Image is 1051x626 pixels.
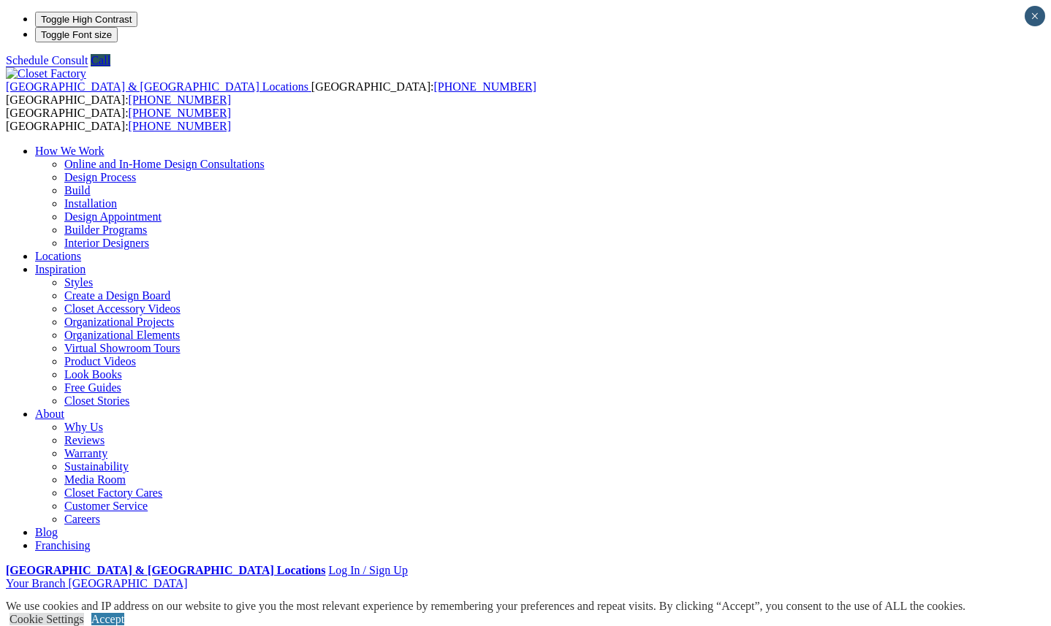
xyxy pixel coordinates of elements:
[64,355,136,367] a: Product Videos
[35,526,58,538] a: Blog
[6,107,231,132] span: [GEOGRAPHIC_DATA]: [GEOGRAPHIC_DATA]:
[6,577,188,589] a: Your Branch [GEOGRAPHIC_DATA]
[64,447,107,459] a: Warranty
[35,539,91,551] a: Franchising
[64,289,170,302] a: Create a Design Board
[6,67,86,80] img: Closet Factory
[433,80,536,93] a: [PHONE_NUMBER]
[6,80,536,106] span: [GEOGRAPHIC_DATA]: [GEOGRAPHIC_DATA]:
[68,577,187,589] span: [GEOGRAPHIC_DATA]
[91,54,110,66] a: Call
[6,600,965,613] div: We use cookies and IP address on our website to give you the most relevant experience by remember...
[41,14,132,25] span: Toggle High Contrast
[129,107,231,119] a: [PHONE_NUMBER]
[64,158,265,170] a: Online and In-Home Design Consultations
[64,302,181,315] a: Closet Accessory Videos
[64,316,174,328] a: Organizational Projects
[41,29,112,40] span: Toggle Font size
[64,329,180,341] a: Organizational Elements
[64,434,105,446] a: Reviews
[64,460,129,473] a: Sustainability
[91,613,124,625] a: Accept
[35,12,137,27] button: Toggle High Contrast
[35,27,118,42] button: Toggle Font size
[64,486,162,499] a: Closet Factory Cares
[6,80,311,93] a: [GEOGRAPHIC_DATA] & [GEOGRAPHIC_DATA] Locations
[64,368,122,381] a: Look Books
[10,613,84,625] a: Cookie Settings
[64,381,121,394] a: Free Guides
[64,210,162,223] a: Design Appointment
[35,263,86,275] a: Inspiration
[64,184,91,196] a: Build
[129,93,231,106] a: [PHONE_NUMBER]
[328,564,407,576] a: Log In / Sign Up
[64,421,103,433] a: Why Us
[6,564,325,576] a: [GEOGRAPHIC_DATA] & [GEOGRAPHIC_DATA] Locations
[35,408,64,420] a: About
[64,473,126,486] a: Media Room
[64,276,93,289] a: Styles
[6,54,88,66] a: Schedule Consult
[6,577,65,589] span: Your Branch
[1025,6,1045,26] button: Close
[6,80,308,93] span: [GEOGRAPHIC_DATA] & [GEOGRAPHIC_DATA] Locations
[129,120,231,132] a: [PHONE_NUMBER]
[64,224,147,236] a: Builder Programs
[64,500,148,512] a: Customer Service
[64,513,100,525] a: Careers
[35,250,81,262] a: Locations
[64,394,129,407] a: Closet Stories
[64,197,117,210] a: Installation
[64,342,181,354] a: Virtual Showroom Tours
[64,237,149,249] a: Interior Designers
[35,145,105,157] a: How We Work
[64,171,136,183] a: Design Process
